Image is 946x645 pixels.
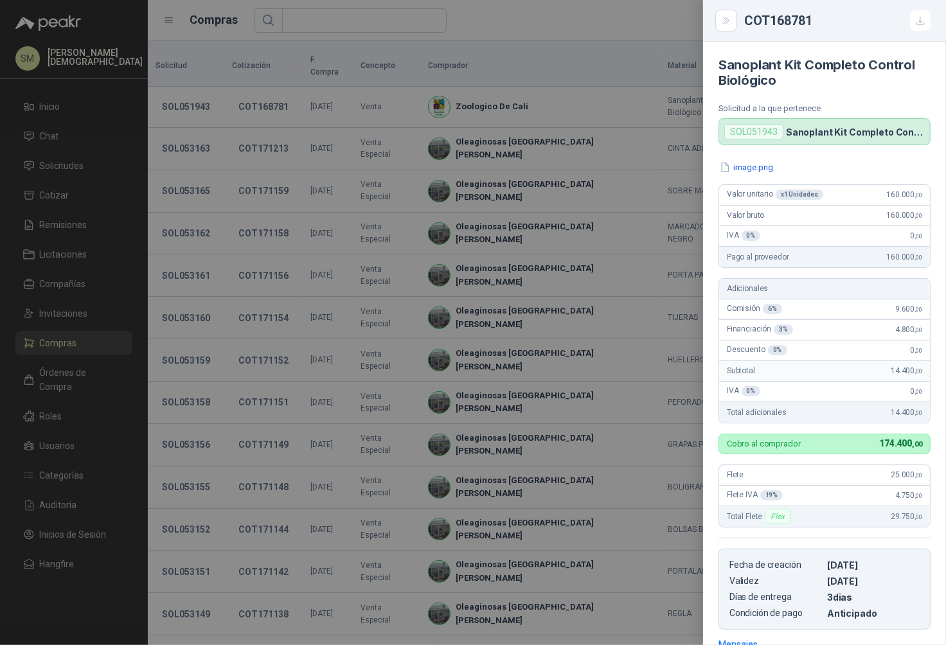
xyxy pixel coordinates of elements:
span: ,00 [915,409,922,416]
span: 29.750 [891,512,922,521]
span: IVA [727,386,760,396]
span: IVA [727,231,760,241]
div: 0 % [768,345,787,355]
span: ,00 [915,306,922,313]
span: Flete IVA [727,490,783,500]
p: Validez [729,576,822,587]
div: COT168781 [744,10,931,31]
span: 0 [911,346,922,355]
span: Pago al proveedor [727,252,789,261]
p: Solicitud a la que pertenece [718,103,931,113]
div: SOL051943 [724,124,783,139]
span: Flete [727,470,744,479]
span: 160.000 [886,211,922,220]
span: ,00 [915,233,922,240]
div: Adicionales [719,279,930,299]
span: 4.800 [895,325,922,334]
p: 3 dias [827,592,920,603]
button: image.png [718,161,774,174]
div: 19 % [760,490,783,500]
span: Descuento [727,345,787,355]
span: ,00 [915,347,922,354]
span: ,00 [915,513,922,520]
span: ,00 [915,472,922,479]
span: 174.400 [879,438,922,448]
span: 0 [911,387,922,396]
h4: Sanoplant Kit Completo Control Biológico [718,57,931,88]
span: ,00 [915,191,922,199]
span: Comisión [727,304,782,314]
div: Total adicionales [719,402,930,423]
span: 14.400 [891,408,922,417]
span: ,00 [915,388,922,395]
span: 14.400 [891,366,922,375]
span: Financiación [727,324,793,335]
span: 160.000 [886,252,922,261]
span: Valor bruto [727,211,764,220]
button: Close [718,13,734,28]
div: 0 % [742,386,761,396]
p: [DATE] [827,560,920,570]
div: 3 % [774,324,793,335]
span: ,00 [915,212,922,219]
p: Sanoplant Kit Completo Control Biológico [786,127,925,137]
p: Condición de pago [729,608,822,619]
span: Valor unitario [727,190,823,200]
p: Cobro al comprador [727,439,801,448]
p: [DATE] [827,576,920,587]
p: Fecha de creación [729,560,822,570]
span: Total Flete [727,509,793,524]
span: 160.000 [886,190,922,199]
span: 4.750 [895,491,922,500]
span: ,00 [915,254,922,261]
span: ,00 [912,440,922,448]
span: Subtotal [727,366,755,375]
div: 0 % [742,231,761,241]
div: 6 % [763,304,782,314]
span: ,00 [915,326,922,333]
span: ,00 [915,367,922,375]
span: ,00 [915,492,922,499]
div: Flex [765,509,790,524]
span: 25.000 [891,470,922,479]
span: 9.600 [895,305,922,314]
p: Anticipado [827,608,920,619]
span: 0 [911,231,922,240]
div: x 1 Unidades [776,190,823,200]
p: Días de entrega [729,592,822,603]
